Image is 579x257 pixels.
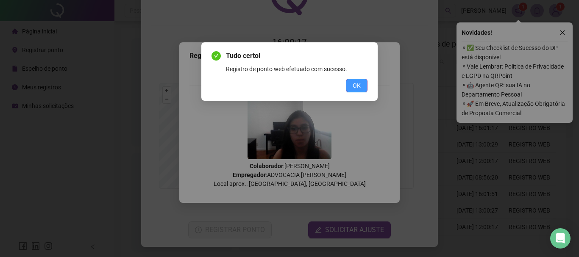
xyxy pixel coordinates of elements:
button: OK [346,79,367,92]
div: Registro de ponto web efetuado com sucesso. [226,64,367,74]
span: OK [353,81,361,90]
div: Open Intercom Messenger [550,228,571,249]
span: Tudo certo! [226,51,367,61]
span: check-circle [212,51,221,61]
